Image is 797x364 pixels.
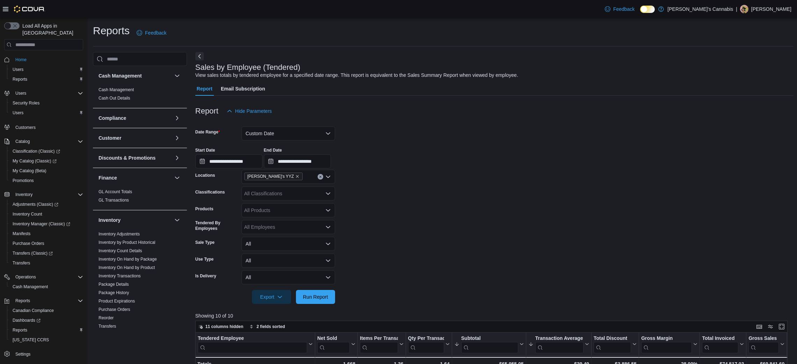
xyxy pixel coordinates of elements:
span: Inventory [13,190,83,199]
div: Net Sold [317,335,350,342]
button: Open list of options [325,174,331,180]
a: GL Transactions [99,198,129,203]
span: Cash Management [99,87,134,93]
a: Security Roles [10,99,42,107]
div: Net Sold [317,335,350,353]
button: Clear input [318,174,323,180]
div: Tendered Employee [198,335,307,353]
a: Users [10,109,26,117]
a: Reports [10,326,30,334]
button: Display options [766,322,775,331]
span: My Catalog (Classic) [10,157,83,165]
span: Transfers [10,259,83,267]
button: Reports [7,325,86,335]
span: [PERSON_NAME]'s YYZ [247,173,294,180]
a: My Catalog (Classic) [7,156,86,166]
button: Run Report [296,290,335,304]
label: Date Range [195,129,220,135]
button: All [241,254,335,268]
label: Classifications [195,189,225,195]
a: Adjustments (Classic) [7,199,86,209]
button: Security Roles [7,98,86,108]
span: Inventory Count Details [99,248,142,254]
input: Dark Mode [640,6,655,13]
span: Reports [15,298,30,304]
p: [PERSON_NAME] [751,5,791,13]
button: Keyboard shortcuts [755,322,763,331]
input: Press the down key to open a popover containing a calendar. [264,154,331,168]
a: Inventory Transactions [99,274,141,278]
span: Cash Out Details [99,95,130,101]
div: Total Invoiced [702,335,738,342]
span: Purchase Orders [13,241,44,246]
button: All [241,270,335,284]
a: Dashboards [10,316,43,325]
span: Canadian Compliance [10,306,83,315]
span: Purchase Orders [10,239,83,248]
div: Total Invoiced [702,335,738,353]
a: Inventory On Hand by Product [99,265,155,270]
span: Inventory [15,192,32,197]
a: Cash Management [10,283,51,291]
span: Transfers [99,323,116,329]
a: Inventory Manager (Classic) [7,219,86,229]
div: Qty Per Transaction [408,335,444,342]
h3: Sales by Employee (Tendered) [195,63,300,72]
span: Catalog [13,137,83,146]
a: Reorder [99,315,114,320]
label: Locations [195,173,215,178]
span: Report [197,82,212,96]
button: Reports [7,74,86,84]
span: 2 fields sorted [256,324,285,329]
a: Cash Management [99,87,134,92]
h3: Compliance [99,115,126,122]
a: Transfers [10,259,33,267]
span: MaryJane's YYZ [244,173,303,180]
a: Settings [13,350,33,358]
a: Promotions [10,176,37,185]
span: Catalog [15,139,30,144]
span: Reports [13,77,27,82]
span: Transfers (Classic) [10,249,83,257]
span: Package History [99,290,129,296]
a: Purchase Orders [10,239,47,248]
span: GL Account Totals [99,189,132,195]
div: Qty Per Transaction [408,335,444,353]
span: Operations [13,273,83,281]
span: Users [13,110,23,116]
button: Catalog [1,137,86,146]
span: Inventory Manager (Classic) [13,221,70,227]
div: Items Per Transaction [360,335,398,342]
div: Cash Management [93,86,187,108]
a: Inventory by Product Historical [99,240,155,245]
span: Reorder [99,315,114,321]
span: Users [13,89,83,97]
span: Promotions [13,178,34,183]
span: Settings [15,351,30,357]
button: Inventory [99,217,172,224]
div: Finance [93,188,187,210]
span: Reports [10,75,83,83]
a: Inventory Count [10,210,45,218]
button: Compliance [173,114,181,122]
a: GL Account Totals [99,189,132,194]
a: My Catalog (Beta) [10,167,49,175]
button: Cash Management [7,282,86,292]
span: Inventory Adjustments [99,231,140,237]
a: Purchase Orders [99,307,130,312]
a: Package Details [99,282,129,287]
span: Users [15,90,26,96]
button: Transaction Average [528,335,589,353]
button: All [241,237,335,251]
a: Dashboards [7,315,86,325]
button: Net Sold [317,335,355,353]
span: Adjustments (Classic) [13,202,58,207]
div: Gross Sales [748,335,779,353]
button: Home [1,54,86,65]
button: Qty Per Transaction [408,335,449,353]
span: Settings [13,350,83,358]
span: My Catalog (Classic) [13,158,57,164]
span: Reports [10,326,83,334]
img: Cova [14,6,45,13]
